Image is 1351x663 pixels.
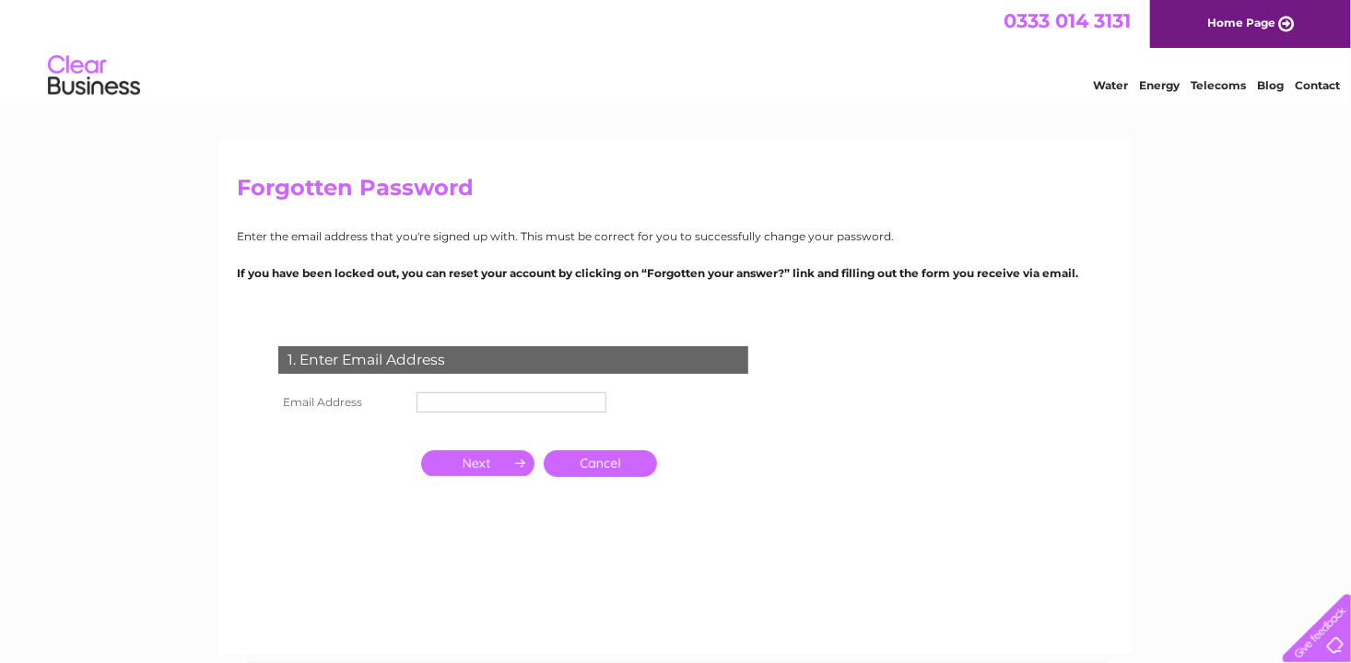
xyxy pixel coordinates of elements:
[1257,78,1284,92] a: Blog
[544,450,657,477] a: Cancel
[1004,9,1131,32] a: 0333 014 3131
[47,48,141,104] img: logo.png
[237,264,1114,282] p: If you have been locked out, you can reset your account by clicking on “Forgotten your answer?” l...
[241,10,1112,89] div: Clear Business is a trading name of Verastar Limited (registered in [GEOGRAPHIC_DATA] No. 3667643...
[237,227,1114,245] p: Enter the email address that you're signed up with. This must be correct for you to successfully ...
[1139,78,1180,92] a: Energy
[274,388,412,417] th: Email Address
[1191,78,1246,92] a: Telecoms
[237,175,1114,210] h2: Forgotten Password
[1093,78,1128,92] a: Water
[1295,78,1340,92] a: Contact
[278,346,748,374] div: 1. Enter Email Address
